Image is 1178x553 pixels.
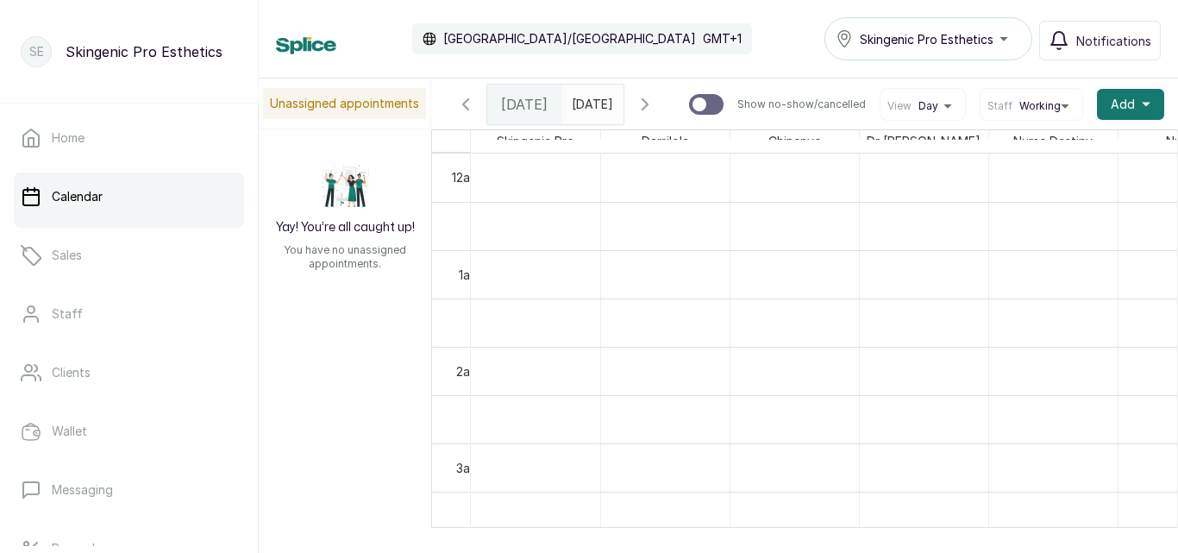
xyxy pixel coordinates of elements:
[448,168,483,186] div: 12am
[14,466,244,514] a: Messaging
[52,481,113,499] p: Messaging
[1019,99,1061,113] span: Working
[453,459,483,477] div: 3am
[1039,21,1161,60] button: Notifications
[14,290,244,338] a: Staff
[1111,96,1135,113] span: Add
[29,43,44,60] p: SE
[703,30,742,47] p: GMT+1
[1010,130,1096,152] span: Nurse Destiny
[863,130,984,152] span: Dr [PERSON_NAME]
[638,130,692,152] span: Damilola
[1076,32,1151,50] span: Notifications
[860,30,993,48] span: Skingenic Pro Esthetics
[765,130,824,152] span: Chinenye
[269,243,421,271] p: You have no unassigned appointments.
[52,129,85,147] p: Home
[14,231,244,280] a: Sales
[14,114,244,162] a: Home
[987,99,1012,113] span: Staff
[487,85,561,124] div: [DATE]
[887,99,912,113] span: View
[455,266,483,284] div: 1am
[987,99,1075,113] button: StaffWorking
[276,219,415,236] h2: Yay! You’re all caught up!
[501,94,548,115] span: [DATE]
[14,349,244,397] a: Clients
[52,423,87,440] p: Wallet
[52,305,83,323] p: Staff
[52,247,82,264] p: Sales
[52,188,103,205] p: Calendar
[1097,89,1164,120] button: Add
[918,99,938,113] span: Day
[824,17,1032,60] button: Skingenic Pro Esthetics
[66,41,222,62] p: Skingenic Pro Esthetics
[443,30,696,47] p: [GEOGRAPHIC_DATA]/[GEOGRAPHIC_DATA]
[887,99,958,113] button: ViewDay
[14,173,244,221] a: Calendar
[14,407,244,456] a: Wallet
[263,88,426,119] p: Unassigned appointments
[737,97,866,111] p: Show no-show/cancelled
[52,364,91,381] p: Clients
[493,130,578,152] span: Skingenic Pro
[453,362,483,380] div: 2am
